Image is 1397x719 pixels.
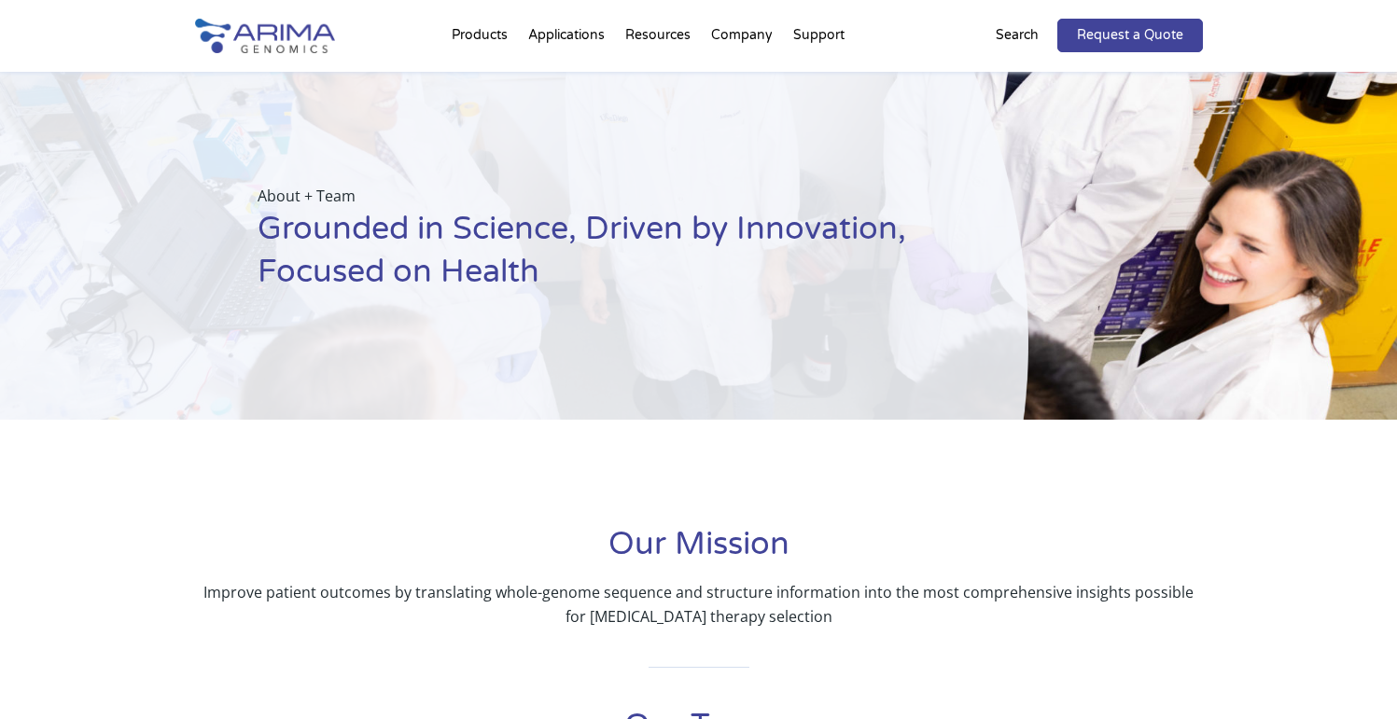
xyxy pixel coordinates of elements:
p: Search [996,23,1039,48]
a: Request a Quote [1057,19,1203,52]
h1: Our Mission [195,523,1203,580]
h1: Grounded in Science, Driven by Innovation, Focused on Health [258,208,936,308]
img: Arima-Genomics-logo [195,19,335,53]
p: About + Team [258,184,936,208]
p: Improve patient outcomes by translating whole-genome sequence and structure information into the ... [195,580,1203,629]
